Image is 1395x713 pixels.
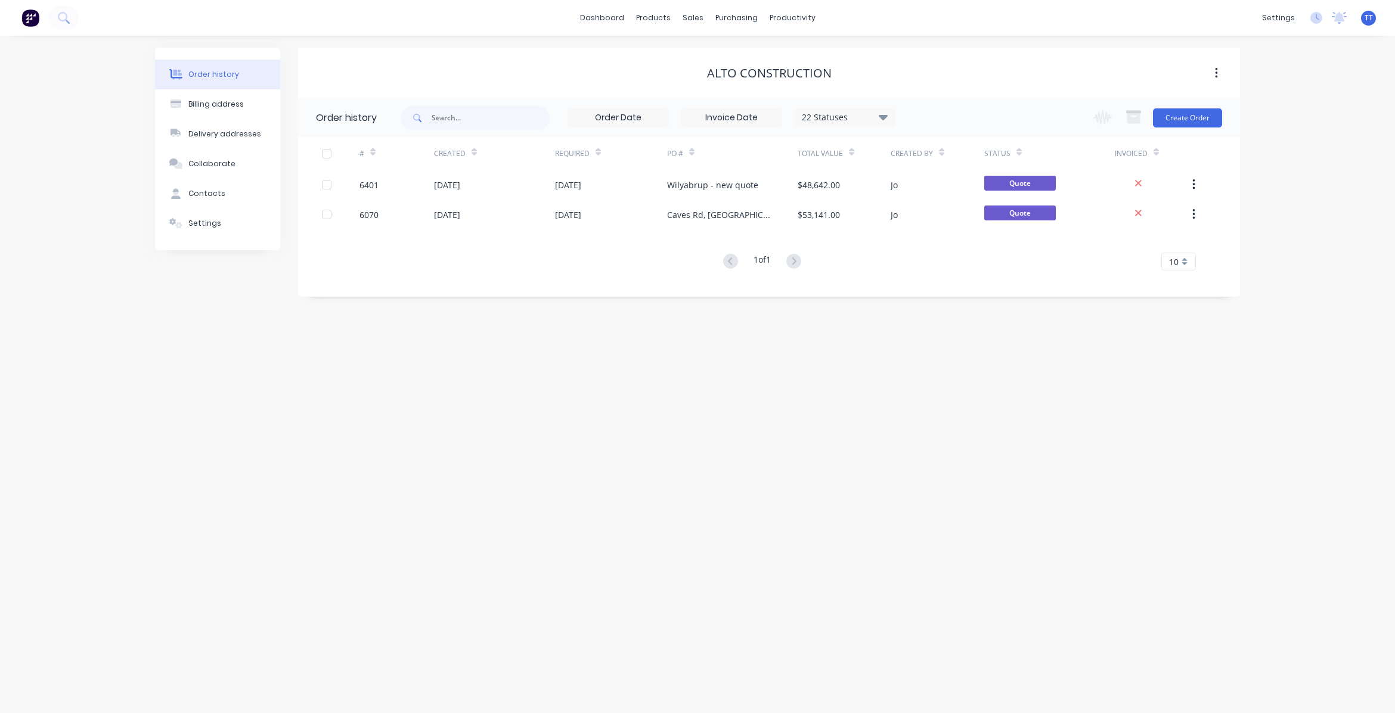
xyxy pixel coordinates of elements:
div: Alto Construction [707,66,832,80]
div: Total Value [798,137,891,170]
div: Created [434,137,555,170]
div: Order history [316,111,377,125]
div: Settings [188,218,221,229]
div: Caves Rd, [GEOGRAPHIC_DATA] [667,208,774,221]
div: Jo [891,208,898,221]
span: Quote [984,176,1056,191]
div: Status [984,137,1115,170]
button: Delivery addresses [155,119,280,149]
div: PO # [667,137,798,170]
div: 6070 [359,208,379,221]
div: settings [1256,9,1301,27]
div: Order history [188,69,239,80]
button: Contacts [155,179,280,208]
span: TT [1365,13,1373,23]
div: Delivery addresses [188,129,261,139]
div: Contacts [188,188,225,199]
a: dashboard [574,9,630,27]
button: Collaborate [155,149,280,179]
div: products [630,9,677,27]
input: Search... [432,106,550,130]
div: 1 of 1 [754,253,771,270]
div: Billing address [188,99,244,110]
div: Required [555,137,667,170]
div: [DATE] [555,208,581,221]
input: Order Date [568,109,668,127]
div: # [359,137,434,170]
div: Invoiced [1115,148,1148,159]
input: Invoice Date [681,109,782,127]
div: # [359,148,364,159]
div: 22 Statuses [795,111,895,124]
button: Settings [155,208,280,238]
div: purchasing [709,9,764,27]
div: productivity [764,9,821,27]
div: Total Value [798,148,843,159]
button: Create Order [1153,108,1222,127]
div: [DATE] [434,179,460,191]
div: $53,141.00 [798,208,840,221]
div: 6401 [359,179,379,191]
button: Order history [155,60,280,89]
div: Status [984,148,1010,159]
div: sales [677,9,709,27]
div: PO # [667,148,683,159]
div: Invoiced [1115,137,1189,170]
span: Quote [984,206,1056,220]
div: Required [555,148,590,159]
div: [DATE] [555,179,581,191]
img: Factory [21,9,39,27]
div: Jo [891,179,898,191]
button: Billing address [155,89,280,119]
div: $48,642.00 [798,179,840,191]
div: Created By [891,137,984,170]
span: 10 [1169,256,1179,268]
div: [DATE] [434,208,460,221]
div: Created [434,148,466,159]
div: Collaborate [188,158,235,169]
div: Wilyabrup - new quote [667,179,758,191]
div: Created By [891,148,933,159]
